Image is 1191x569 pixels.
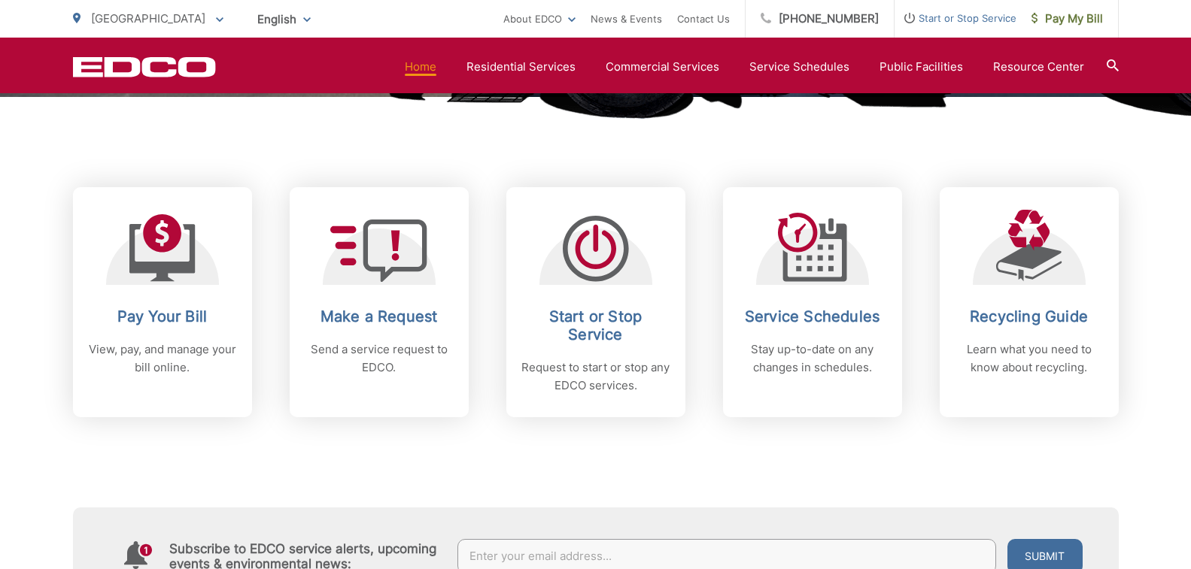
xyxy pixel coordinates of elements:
[738,340,887,377] p: Stay up-to-date on any changes in schedules.
[290,187,469,417] a: Make a Request Send a service request to EDCO.
[305,340,454,377] p: Send a service request to EDCO.
[88,307,237,325] h2: Pay Your Bill
[91,11,205,26] span: [GEOGRAPHIC_DATA]
[677,10,730,28] a: Contact Us
[521,307,670,344] h2: Start or Stop Service
[606,58,719,76] a: Commercial Services
[591,10,662,28] a: News & Events
[955,340,1104,377] p: Learn what you need to know about recycling.
[73,56,216,77] a: EDCD logo. Return to the homepage.
[88,340,237,377] p: View, pay, and manage your bill online.
[723,187,902,417] a: Service Schedules Stay up-to-date on any changes in schedules.
[405,58,436,76] a: Home
[246,6,322,32] span: English
[73,187,252,417] a: Pay Your Bill View, pay, and manage your bill online.
[305,307,454,325] h2: Make a Request
[749,58,849,76] a: Service Schedules
[955,307,1104,325] h2: Recycling Guide
[466,58,576,76] a: Residential Services
[880,58,963,76] a: Public Facilities
[993,58,1084,76] a: Resource Center
[503,10,576,28] a: About EDCO
[940,187,1119,417] a: Recycling Guide Learn what you need to know about recycling.
[521,359,670,395] p: Request to start or stop any EDCO services.
[1031,10,1103,28] span: Pay My Bill
[738,307,887,325] h2: Service Schedules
